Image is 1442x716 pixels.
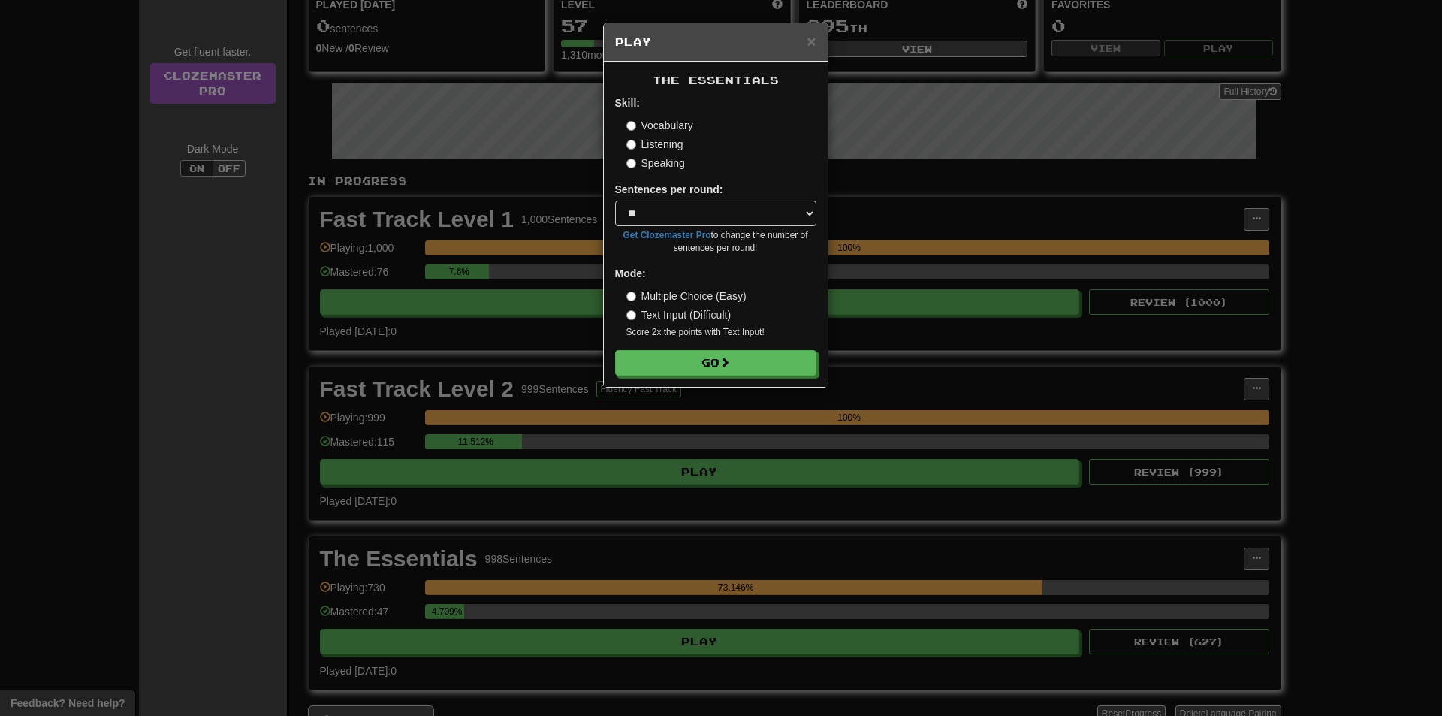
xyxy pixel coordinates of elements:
[615,97,640,109] strong: Skill:
[626,118,693,133] label: Vocabulary
[615,35,816,50] h5: Play
[626,121,636,131] input: Vocabulary
[626,310,636,320] input: Text Input (Difficult)
[626,289,747,304] label: Multiple Choice (Easy)
[626,307,732,322] label: Text Input (Difficult)
[615,182,723,197] label: Sentences per round:
[623,230,711,240] a: Get Clozemaster Pro
[615,267,646,279] strong: Mode:
[626,156,685,171] label: Speaking
[626,137,683,152] label: Listening
[626,326,816,339] small: Score 2x the points with Text Input !
[626,292,636,301] input: Multiple Choice (Easy)
[653,74,779,86] span: The Essentials
[615,229,816,255] small: to change the number of sentences per round!
[626,140,636,150] input: Listening
[807,33,816,49] button: Close
[615,350,816,376] button: Go
[807,32,816,50] span: ×
[626,159,636,168] input: Speaking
